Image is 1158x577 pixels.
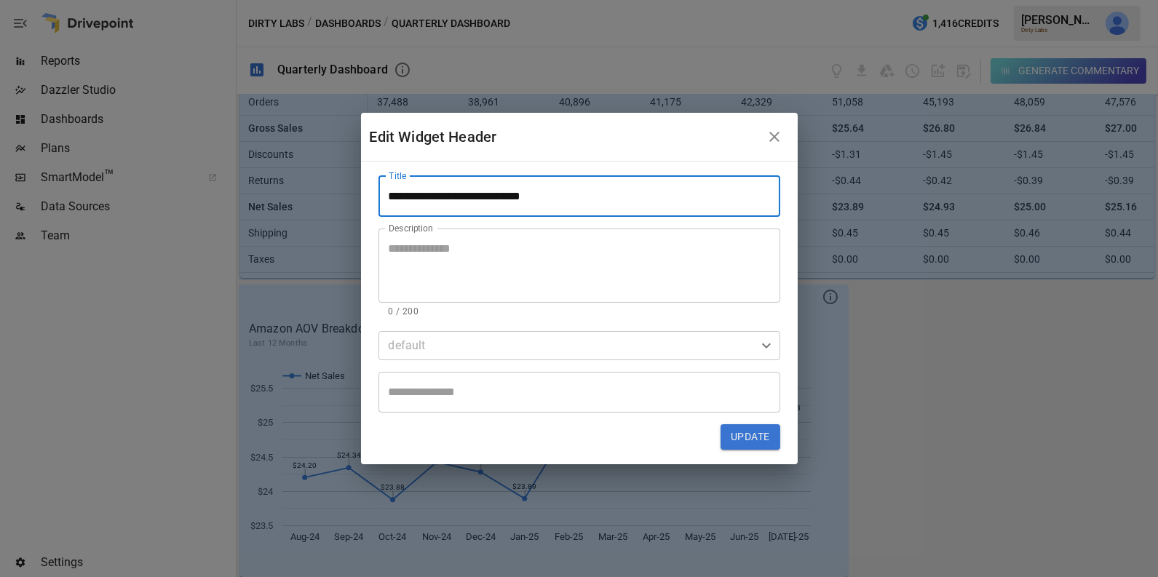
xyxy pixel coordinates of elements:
label: Description [389,222,433,234]
button: Update [721,424,780,450]
label: Title [389,170,406,182]
div: default [389,337,757,354]
div: Edit Widget Header [370,125,760,148]
p: 0 / 200 [389,305,770,319]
